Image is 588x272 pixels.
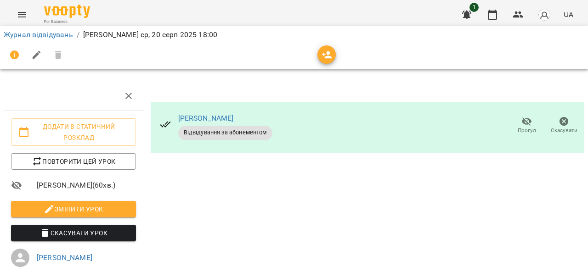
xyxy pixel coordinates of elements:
img: avatar_s.png [538,8,551,21]
img: Voopty Logo [44,5,90,18]
span: Додати в статичний розклад [18,121,129,143]
span: 1 [469,3,479,12]
a: [PERSON_NAME] [178,114,234,122]
p: [PERSON_NAME] ср, 20 серп 2025 18:00 [83,29,217,40]
span: Скасувати [551,127,577,134]
span: [PERSON_NAME] ( 60 хв. ) [37,180,136,191]
button: Скасувати Урок [11,225,136,241]
li: / [77,29,79,40]
button: Прогул [508,113,545,139]
button: Змінити урок [11,201,136,217]
span: Повторити цей урок [18,156,129,167]
a: Журнал відвідувань [4,30,73,39]
button: Скасувати [545,113,582,139]
nav: breadcrumb [4,29,584,40]
button: Menu [11,4,33,26]
span: Змінити урок [18,204,129,215]
span: UA [564,10,573,19]
span: Відвідування за абонементом [178,128,272,137]
span: For Business [44,19,90,25]
a: [PERSON_NAME] [37,253,92,262]
button: Додати в статичний розклад [11,118,136,146]
button: UA [560,6,577,23]
span: Скасувати Урок [18,228,129,239]
span: Прогул [518,127,536,134]
button: Повторити цей урок [11,153,136,170]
